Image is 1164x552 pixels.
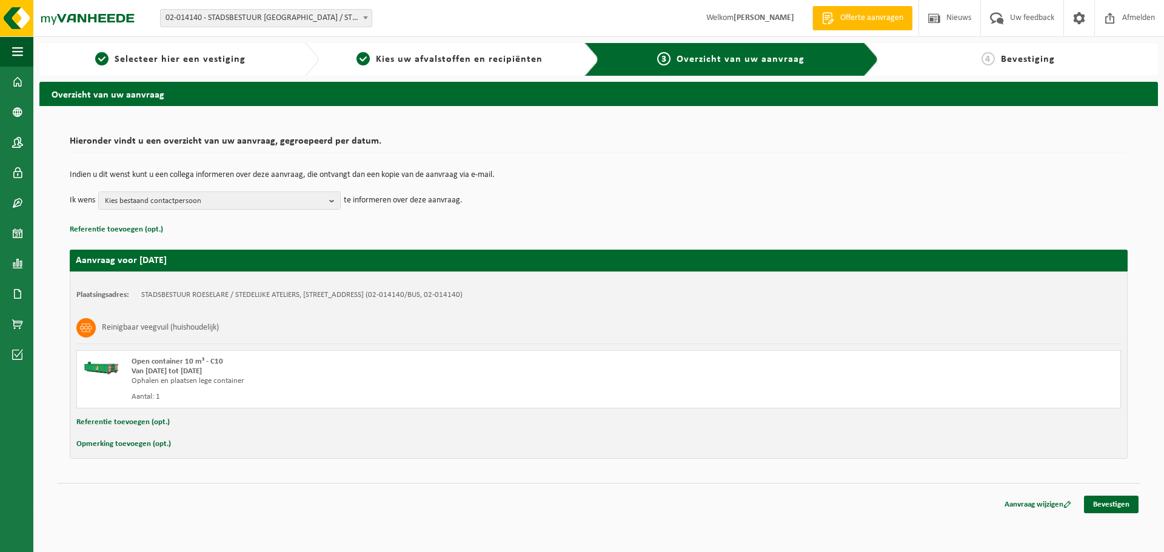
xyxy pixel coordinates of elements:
[98,191,341,210] button: Kies bestaand contactpersoon
[102,318,219,338] h3: Reinigbaar veegvuil (huishoudelijk)
[76,414,170,430] button: Referentie toevoegen (opt.)
[141,290,463,300] td: STADSBESTUUR ROESELARE / STEDELIJKE ATELIERS, [STREET_ADDRESS] (02-014140/BUS, 02-014140)
[995,496,1080,513] a: Aanvraag wijzigen
[83,357,119,375] img: HK-XC-10-GN-00.png
[356,52,370,65] span: 2
[70,171,1128,179] p: Indien u dit wenst kunt u een collega informeren over deze aanvraag, die ontvangt dan een kopie v...
[812,6,912,30] a: Offerte aanvragen
[132,376,647,386] div: Ophalen en plaatsen lege container
[344,191,463,210] p: te informeren over deze aanvraag.
[132,357,223,365] span: Open container 10 m³ - C10
[39,82,1158,105] h2: Overzicht van uw aanvraag
[160,9,372,27] span: 02-014140 - STADSBESTUUR ROESELARE / STEDELIJKE ATELIERS - ROESELARE
[115,55,246,64] span: Selecteer hier een vestiging
[837,12,906,24] span: Offerte aanvragen
[95,52,109,65] span: 1
[76,291,129,299] strong: Plaatsingsadres:
[161,10,372,27] span: 02-014140 - STADSBESTUUR ROESELARE / STEDELIJKE ATELIERS - ROESELARE
[325,52,574,67] a: 2Kies uw afvalstoffen en recipiënten
[70,191,95,210] p: Ik wens
[657,52,671,65] span: 3
[70,222,163,238] button: Referentie toevoegen (opt.)
[70,136,1128,153] h2: Hieronder vindt u een overzicht van uw aanvraag, gegroepeerd per datum.
[982,52,995,65] span: 4
[132,367,202,375] strong: Van [DATE] tot [DATE]
[132,392,647,402] div: Aantal: 1
[45,52,295,67] a: 1Selecteer hier een vestiging
[76,436,171,452] button: Opmerking toevoegen (opt.)
[105,192,324,210] span: Kies bestaand contactpersoon
[376,55,543,64] span: Kies uw afvalstoffen en recipiënten
[1084,496,1139,513] a: Bevestigen
[1001,55,1055,64] span: Bevestiging
[734,13,794,22] strong: [PERSON_NAME]
[76,256,167,265] strong: Aanvraag voor [DATE]
[677,55,804,64] span: Overzicht van uw aanvraag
